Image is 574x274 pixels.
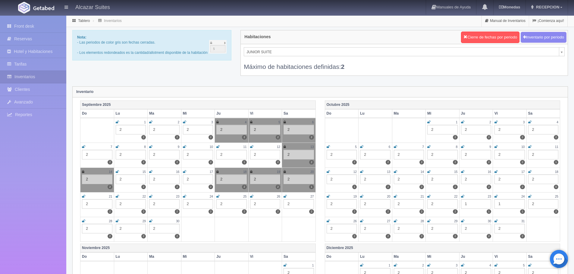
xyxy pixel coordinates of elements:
[108,185,112,189] label: 2
[427,224,458,233] div: 2
[143,220,146,223] small: 29
[520,135,525,140] label: 2
[529,15,567,27] a: ¡Comienza aquí!
[554,185,558,189] label: 0
[489,121,491,124] small: 2
[327,199,357,209] div: 2
[489,145,491,149] small: 9
[209,160,213,165] label: 2
[526,252,560,261] th: Sa
[244,47,565,56] a: JUNIOR SUITE
[419,160,424,165] label: 2
[521,220,525,223] small: 31
[116,150,146,159] div: 2
[554,209,558,214] label: 2
[242,185,246,189] label: 2
[557,121,558,124] small: 4
[277,145,280,149] small: 12
[277,195,280,198] small: 26
[427,199,458,209] div: 2
[494,125,525,134] div: 2
[108,209,112,214] label: 2
[520,160,525,165] label: 2
[461,174,491,184] div: 2
[325,100,560,109] th: Octubre 2025
[276,185,280,189] label: 2
[352,209,357,214] label: 2
[76,90,93,94] strong: Inventario
[149,150,180,159] div: 2
[359,109,392,118] th: Lu
[386,160,390,165] label: 2
[183,199,213,209] div: 2
[520,209,525,214] label: 1
[453,234,457,239] label: 2
[454,220,457,223] small: 29
[104,19,122,23] a: Inventarios
[392,109,426,118] th: Ma
[284,199,314,209] div: 2
[421,195,424,198] small: 21
[494,150,525,159] div: 2
[555,170,558,174] small: 18
[242,160,246,165] label: 1
[116,174,146,184] div: 2
[243,145,246,149] small: 11
[18,2,30,14] img: Getabed
[82,224,112,233] div: 2
[75,3,110,11] h4: Alcazar Suites
[78,19,90,23] a: Tablero
[149,199,180,209] div: 2
[312,264,314,267] small: 1
[114,252,148,261] th: Lu
[427,125,458,134] div: 2
[523,121,525,124] small: 3
[80,252,114,261] th: Do
[389,264,391,267] small: 1
[360,199,391,209] div: 2
[494,199,525,209] div: 1
[359,252,392,261] th: Lu
[352,234,357,239] label: 2
[386,234,390,239] label: 2
[141,185,146,189] label: 2
[144,145,146,149] small: 8
[461,150,491,159] div: 2
[353,220,357,223] small: 26
[487,209,491,214] label: 1
[494,224,525,233] div: 2
[209,40,227,54] img: cutoff.png
[82,150,112,159] div: 2
[526,109,560,118] th: Sa
[215,252,249,261] th: Ju
[360,150,391,159] div: 2
[250,174,281,184] div: 2
[109,170,112,174] small: 14
[210,195,213,198] small: 24
[216,199,247,209] div: 2
[245,121,247,124] small: 4
[309,160,314,165] label: 2
[82,174,112,184] div: 2
[141,209,146,214] label: 2
[284,150,314,159] div: 2
[327,150,357,159] div: 2
[422,145,424,149] small: 7
[554,135,558,140] label: 2
[523,264,525,267] small: 5
[493,109,527,118] th: Vi
[520,185,525,189] label: 2
[183,150,213,159] div: 2
[353,170,357,174] small: 12
[178,121,180,124] small: 2
[276,209,280,214] label: 2
[454,170,457,174] small: 15
[116,199,146,209] div: 2
[387,170,390,174] small: 13
[427,174,458,184] div: 2
[310,195,314,198] small: 27
[325,244,560,252] th: Diciembre 2025
[387,220,390,223] small: 27
[456,121,458,124] small: 1
[141,160,146,165] label: 2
